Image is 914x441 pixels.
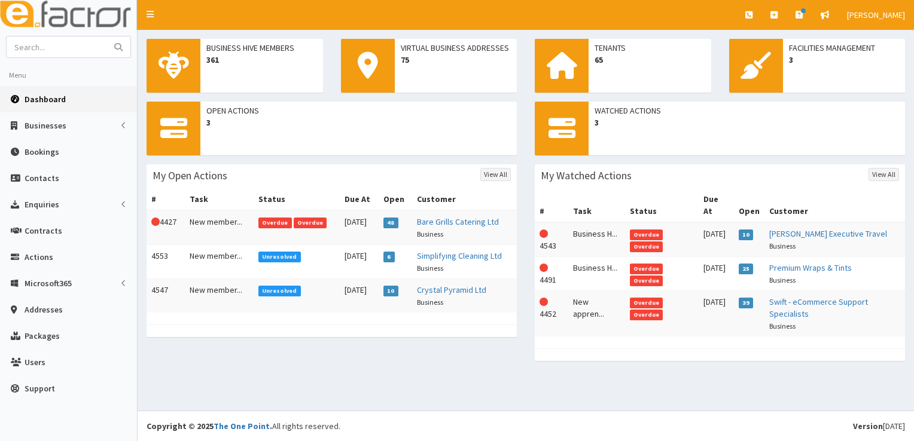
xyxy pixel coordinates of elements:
[417,216,499,227] a: Bare Grills Catering Ltd
[185,188,254,210] th: Task
[153,170,227,181] h3: My Open Actions
[206,105,511,117] span: Open Actions
[185,210,254,245] td: New member...
[595,42,705,54] span: Tenants
[25,225,62,236] span: Contracts
[417,250,502,261] a: Simplifying Cleaning Ltd
[25,383,55,394] span: Support
[625,188,699,222] th: Status
[595,105,899,117] span: Watched Actions
[138,411,914,441] footer: All rights reserved.
[25,120,66,131] span: Businesses
[7,36,107,57] input: Search...
[769,241,796,250] small: Business
[595,54,705,66] span: 65
[540,229,548,238] i: This Action is overdue!
[379,188,412,210] th: Open
[401,42,511,54] span: Virtual Business Addresses
[568,188,624,222] th: Task
[147,210,185,245] td: 4427
[568,222,624,257] td: Business H...
[568,257,624,291] td: Business H...
[25,330,60,341] span: Packages
[401,54,511,66] span: 75
[340,279,379,313] td: [DATE]
[206,117,511,128] span: 3
[789,42,900,54] span: Facilities Management
[630,264,663,274] span: Overdue
[847,10,905,20] span: [PERSON_NAME]
[535,188,568,222] th: #
[206,54,317,66] span: 361
[595,117,899,128] span: 3
[185,279,254,313] td: New member...
[25,199,59,210] span: Enquiries
[25,94,66,105] span: Dashboard
[340,210,379,245] td: [DATE]
[25,278,72,289] span: Microsoft365
[417,298,443,307] small: Business
[258,218,292,228] span: Overdue
[340,245,379,279] td: [DATE]
[258,252,301,262] span: Unresolved
[254,188,340,210] th: Status
[535,291,568,337] td: 4452
[147,245,185,279] td: 4553
[739,229,754,240] span: 10
[258,286,301,296] span: Unresolved
[147,421,272,431] strong: Copyright © 2025 .
[699,291,733,337] td: [DATE]
[151,218,160,226] i: This Action is overdue!
[853,420,905,432] div: [DATE]
[535,257,568,291] td: 4491
[214,421,270,431] a: The One Point
[340,188,379,210] th: Due At
[769,275,796,284] small: Business
[630,310,663,320] span: Overdue
[480,168,511,181] a: View All
[383,286,398,296] span: 10
[147,279,185,313] td: 4547
[769,262,852,273] a: Premium Wraps & Tints
[630,275,663,286] span: Overdue
[630,241,663,252] span: Overdue
[853,421,883,431] b: Version
[147,188,185,210] th: #
[769,321,796,330] small: Business
[294,218,327,228] span: Overdue
[769,296,868,319] a: Swift - eCommerce Support Specialists
[540,264,548,272] i: This Action is overdue!
[630,298,663,308] span: Overdue
[535,222,568,257] td: 4543
[789,54,900,66] span: 3
[739,264,754,274] span: 25
[417,229,443,238] small: Business
[417,284,486,295] a: Crystal Pyramid Ltd
[25,357,45,367] span: Users
[383,218,398,228] span: 48
[734,188,764,222] th: Open
[383,252,395,262] span: 6
[25,173,59,183] span: Contacts
[769,228,887,239] a: [PERSON_NAME] Executive Travel
[739,298,754,308] span: 39
[699,188,733,222] th: Due At
[699,222,733,257] td: [DATE]
[185,245,254,279] td: New member...
[699,257,733,291] td: [DATE]
[25,304,63,315] span: Addresses
[764,188,905,222] th: Customer
[568,291,624,337] td: New appren...
[206,42,317,54] span: Business Hive Members
[630,229,663,240] span: Overdue
[540,298,548,306] i: This Action is overdue!
[25,146,59,157] span: Bookings
[869,168,899,181] a: View All
[25,252,53,262] span: Actions
[412,188,517,210] th: Customer
[417,264,443,272] small: Business
[541,170,632,181] h3: My Watched Actions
